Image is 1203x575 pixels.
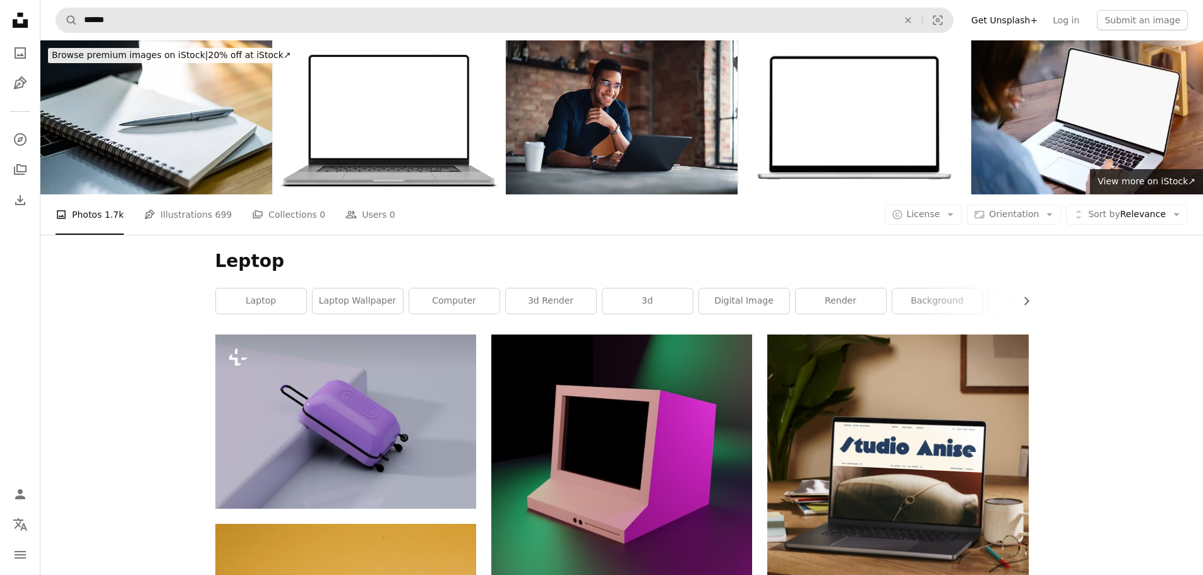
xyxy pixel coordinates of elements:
[40,40,302,71] a: Browse premium images on iStock|20% off at iStock↗
[273,40,505,194] img: Laptop with an empty blank screen, CGI render
[923,8,953,32] button: Visual search
[52,50,208,60] span: Browse premium images on iStock |
[989,288,1079,314] a: wallpaper
[602,288,693,314] a: 3d
[894,8,922,32] button: Clear
[1098,176,1195,186] span: View more on iStock ↗
[8,512,33,537] button: Language
[8,157,33,182] a: Collections
[8,71,33,96] a: Illustrations
[506,40,738,194] img: Young Professional Working on Laptop in Modern Office Setting
[8,127,33,152] a: Explore
[8,187,33,213] a: Download History
[320,208,325,222] span: 0
[1066,205,1188,225] button: Sort byRelevance
[215,250,1029,273] h1: Leptop
[907,209,940,219] span: License
[252,194,325,235] a: Collections 0
[1088,209,1120,219] span: Sort by
[345,194,395,235] a: Users 0
[739,40,971,194] img: Laptop Mockup with a white screen isolated on a white background, a High-quality Studio shot
[964,10,1045,30] a: Get Unsplash+
[491,471,752,483] a: a computer monitor sitting on top of a table
[967,205,1061,225] button: Orientation
[989,209,1039,219] span: Orientation
[1015,288,1029,314] button: scroll list to the right
[1088,208,1166,221] span: Relevance
[1090,169,1203,194] a: View more on iStock↗
[56,8,954,33] form: Find visuals sitewide
[1045,10,1087,30] a: Log in
[390,208,395,222] span: 0
[216,288,306,314] a: laptop
[8,40,33,66] a: Photos
[313,288,403,314] a: laptop wallpaper
[885,205,962,225] button: License
[215,208,232,222] span: 699
[699,288,789,314] a: digital image
[971,40,1203,194] img: Mockup image of a woman using laptop with blank screen on wooden table
[40,40,272,194] img: Laptop computer with pen and spiral notebook on desk
[8,8,33,35] a: Home — Unsplash
[1097,10,1188,30] button: Submit an image
[506,288,596,314] a: 3d render
[144,194,232,235] a: Illustrations 699
[52,50,291,60] span: 20% off at iStock ↗
[215,416,476,427] a: a purple piece of luggage sitting on top of a white surface
[892,288,983,314] a: background
[796,288,886,314] a: render
[8,542,33,567] button: Menu
[215,335,476,508] img: a purple piece of luggage sitting on top of a white surface
[8,482,33,507] a: Log in / Sign up
[56,8,78,32] button: Search Unsplash
[409,288,500,314] a: computer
